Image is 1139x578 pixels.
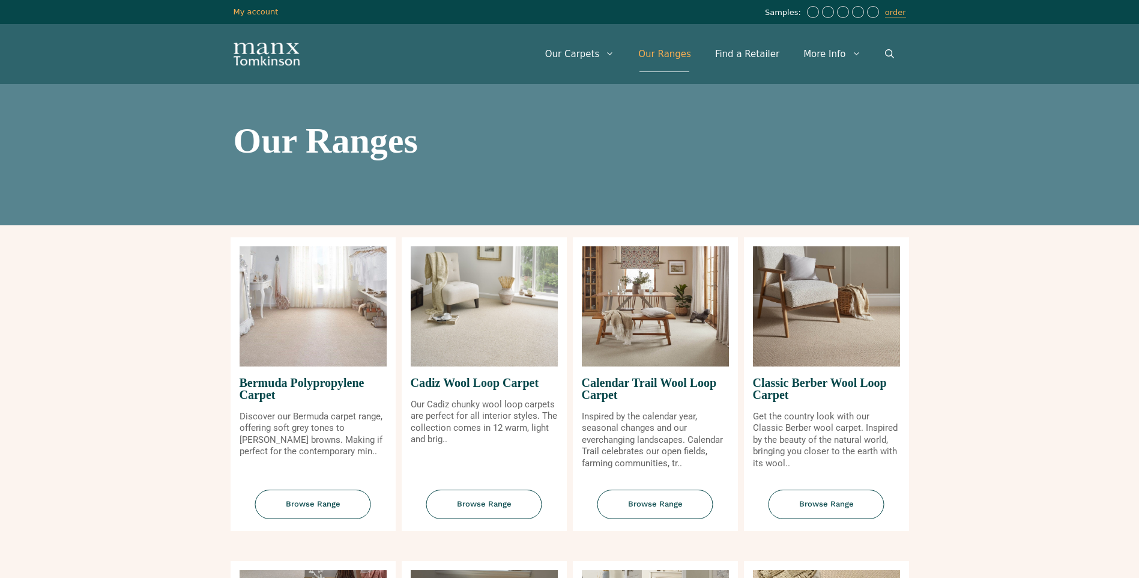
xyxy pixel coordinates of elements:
img: Manx Tomkinson [234,43,300,65]
a: order [885,8,906,17]
p: Inspired by the calendar year, seasonal changes and our everchanging landscapes. Calendar Trail c... [582,411,729,470]
a: Our Carpets [533,36,627,72]
h1: Our Ranges [234,123,906,159]
nav: Primary [533,36,906,72]
span: Cadiz Wool Loop Carpet [411,367,558,399]
a: Browse Range [402,490,567,531]
span: Browse Range [597,490,713,519]
a: Browse Range [744,490,909,531]
span: Browse Range [426,490,542,519]
a: More Info [791,36,872,72]
img: Classic Berber Wool Loop Carpet [753,246,900,367]
img: Cadiz Wool Loop Carpet [411,246,558,367]
a: Browse Range [573,490,738,531]
span: Browse Range [255,490,371,519]
p: Get the country look with our Classic Berber wool carpet. Inspired by the beauty of the natural w... [753,411,900,470]
a: My account [234,7,279,16]
span: Samples: [765,8,804,18]
img: Bermuda Polypropylene Carpet [240,246,387,367]
span: Classic Berber Wool Loop Carpet [753,367,900,411]
span: Browse Range [769,490,884,519]
a: Browse Range [231,490,396,531]
a: Find a Retailer [703,36,791,72]
a: Open Search Bar [873,36,906,72]
p: Discover our Bermuda carpet range, offering soft grey tones to [PERSON_NAME] browns. Making if pe... [240,411,387,458]
p: Our Cadiz chunky wool loop carpets are perfect for all interior styles. The collection comes in 1... [411,399,558,446]
span: Bermuda Polypropylene Carpet [240,367,387,411]
span: Calendar Trail Wool Loop Carpet [582,367,729,411]
a: Our Ranges [626,36,703,72]
img: Calendar Trail Wool Loop Carpet [582,246,729,367]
